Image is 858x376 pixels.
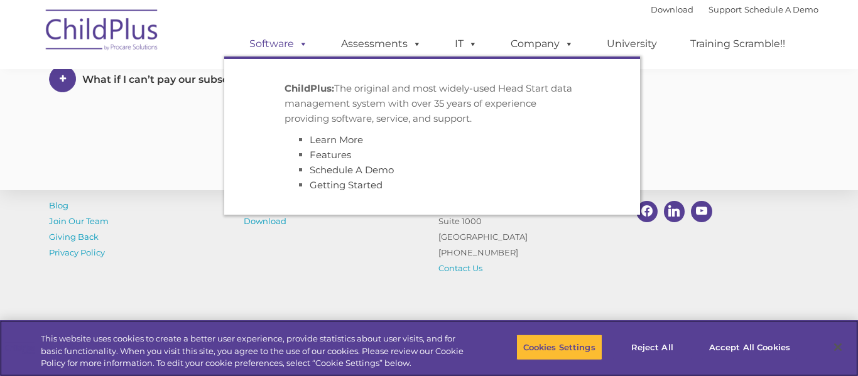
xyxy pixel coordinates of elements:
[40,1,165,63] img: ChildPlus by Procare Solutions
[49,247,105,257] a: Privacy Policy
[651,4,818,14] font: |
[49,200,68,210] a: Blog
[285,81,580,126] p: The original and most widely-used Head Start data management system with over 35 years of experie...
[651,4,693,14] a: Download
[498,31,586,56] a: Company
[702,334,797,360] button: Accept All Cookies
[310,149,351,161] a: Features
[185,134,239,144] span: Phone number
[285,82,334,94] strong: ChildPlus:
[82,73,347,85] span: What if I can’t pay our subscription cost right now?
[678,31,798,56] a: Training Scramble!!
[237,31,320,56] a: Software
[310,164,394,176] a: Schedule A Demo
[594,31,670,56] a: University
[185,83,224,92] span: Last name
[709,4,742,14] a: Support
[244,216,286,226] a: Download
[310,134,363,146] a: Learn More
[442,31,490,56] a: IT
[661,198,688,225] a: Linkedin
[310,179,383,191] a: Getting Started
[49,232,99,242] a: Giving Back
[688,198,715,225] a: Youtube
[613,334,692,360] button: Reject All
[633,198,661,225] a: Facebook
[516,334,602,360] button: Cookies Settings
[41,333,472,370] div: This website uses cookies to create a better user experience, provide statistics about user visit...
[329,31,434,56] a: Assessments
[49,216,109,226] a: Join Our Team
[438,263,482,273] a: Contact Us
[438,198,614,276] p: [STREET_ADDRESS] Suite 1000 [GEOGRAPHIC_DATA] [PHONE_NUMBER]
[824,333,852,361] button: Close
[744,4,818,14] a: Schedule A Demo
